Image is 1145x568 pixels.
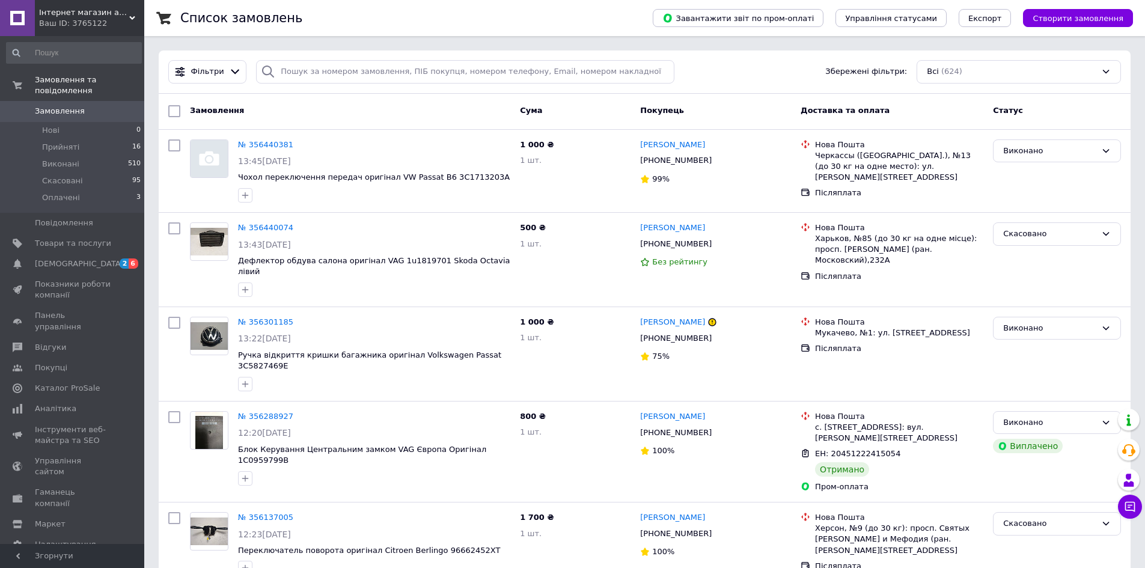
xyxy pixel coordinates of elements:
div: Пром-оплата [815,481,983,492]
input: Пошук [6,42,142,64]
input: Пошук за номером замовлення, ПІБ покупця, номером телефону, Email, номером накладної [256,60,674,84]
a: [PERSON_NAME] [640,222,705,234]
span: Гаманець компанії [35,487,111,508]
span: Управління статусами [845,14,937,23]
span: Каталог ProSale [35,383,100,394]
div: Виконано [1003,417,1096,429]
img: Фото товару [195,412,224,449]
span: 13:22[DATE] [238,334,291,343]
span: Всі [927,66,939,78]
div: Нова Пошта [815,512,983,523]
span: 1 700 ₴ [520,513,554,522]
span: 12:20[DATE] [238,428,291,438]
span: Без рейтингу [652,257,707,266]
span: Нові [42,125,60,136]
span: Прийняті [42,142,79,153]
span: 16 [132,142,141,153]
div: Післяплата [815,188,983,198]
a: Дефлектор обдува салона оригінал VAG 1u1819701 Skoda Octavia лівий [238,256,510,276]
span: Повідомлення [35,218,93,228]
span: 800 ₴ [520,412,546,421]
div: Виконано [1003,145,1096,157]
span: Оплачені [42,192,80,203]
span: 1 000 ₴ [520,140,554,149]
span: Збережені фільтри: [825,66,907,78]
span: Відгуки [35,342,66,353]
span: 0 [136,125,141,136]
div: Нова Пошта [815,222,983,233]
div: Скасовано [1003,228,1096,240]
a: № 356440381 [238,140,293,149]
div: Отримано [815,462,869,477]
a: Створити замовлення [1011,13,1133,22]
span: 1 000 ₴ [520,317,554,326]
span: [DEMOGRAPHIC_DATA] [35,258,124,269]
div: Мукачево, №1: ул. [STREET_ADDRESS] [815,328,983,338]
span: Експорт [968,14,1002,23]
span: 1 шт. [520,333,542,342]
span: Фільтри [191,66,224,78]
span: 12:23[DATE] [238,530,291,539]
span: 3 [136,192,141,203]
a: Ручка відкриття кришки багажника оригінал Volkswagen Passat 3C5827469E [238,350,501,371]
span: (624) [941,67,962,76]
a: Фото товару [190,512,228,551]
img: Фото товару [191,228,228,256]
div: с. [STREET_ADDRESS]: вул. [PERSON_NAME][STREET_ADDRESS] [815,422,983,444]
a: [PERSON_NAME] [640,317,705,328]
a: № 356301185 [238,317,293,326]
div: [PHONE_NUMBER] [638,153,714,168]
div: Післяплата [815,343,983,354]
span: 2 [120,258,129,269]
span: Інструменти веб-майстра та SEO [35,424,111,446]
a: Блок Керування Центральним замком VAG Європа Оригінал 1С0959799B [238,445,486,465]
a: Фото товару [190,139,228,178]
div: [PHONE_NUMBER] [638,236,714,252]
div: [PHONE_NUMBER] [638,331,714,346]
button: Експорт [959,9,1012,27]
div: [PHONE_NUMBER] [638,526,714,542]
span: 6 [129,258,138,269]
span: 13:43[DATE] [238,240,291,249]
span: Покупець [640,106,684,115]
div: Виплачено [993,439,1063,453]
span: Аналітика [35,403,76,414]
span: Покупці [35,362,67,373]
img: Фото товару [191,518,228,546]
a: Чохол переключення передач оригінал VW Passat B6 3C1713203A [238,173,510,182]
div: [PHONE_NUMBER] [638,425,714,441]
div: Скасовано [1003,518,1096,530]
a: Переключатель поворота оригінал Citroen Berlingo 96662452XT [238,546,500,555]
div: Післяплата [815,271,983,282]
a: № 356440074 [238,223,293,232]
div: Виконано [1003,322,1096,335]
span: Скасовані [42,176,83,186]
span: Маркет [35,519,66,530]
span: Статус [993,106,1023,115]
div: Харьков, №85 (до 30 кг на одне місце): просп. [PERSON_NAME] (ран. Московский),232А [815,233,983,266]
span: Створити замовлення [1033,14,1123,23]
div: Ваш ID: 3765122 [39,18,144,29]
a: № 356288927 [238,412,293,421]
span: 100% [652,446,674,455]
span: 1 шт. [520,529,542,538]
span: Виконані [42,159,79,169]
span: Замовлення та повідомлення [35,75,144,96]
button: Управління статусами [835,9,947,27]
div: Херсон, №9 (до 30 кг): просп. Святых [PERSON_NAME] и Мефодия (ран. [PERSON_NAME][STREET_ADDRESS] [815,523,983,556]
span: 75% [652,352,670,361]
a: [PERSON_NAME] [640,512,705,524]
h1: Список замовлень [180,11,302,25]
div: Нова Пошта [815,317,983,328]
div: Нова Пошта [815,139,983,150]
span: 500 ₴ [520,223,546,232]
span: 95 [132,176,141,186]
span: Cума [520,106,542,115]
a: Фото товару [190,222,228,261]
span: 100% [652,547,674,556]
span: Замовлення [35,106,85,117]
a: № 356137005 [238,513,293,522]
